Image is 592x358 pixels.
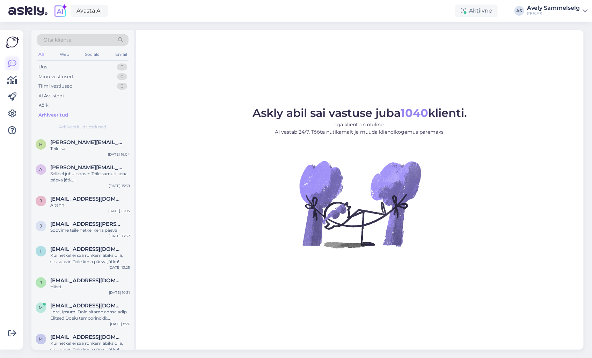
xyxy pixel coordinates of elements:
div: Avely Sammelselg [527,5,580,11]
div: Teile ka! [50,146,130,152]
a: Avasta AI [71,5,108,17]
span: hendrik.saadi@mail.ee [50,139,123,146]
div: [DATE] 15:59 [109,183,130,188]
p: Iga klient on oluline. AI vastab 24/7. Tööta nutikamalt ja muuda kliendikogemus paremaks. [253,121,467,136]
img: No Chat active [297,141,423,267]
span: marisprii@gmail.com [50,303,123,309]
div: Uus [38,64,47,70]
div: [DATE] 10:31 [109,290,130,295]
div: 0 [117,83,127,90]
div: [DATE] 13:25 [109,265,130,270]
span: Matkop@hotmail.com [50,334,123,340]
span: alex@vessent.com [50,164,123,171]
div: Web [58,50,71,59]
img: explore-ai [53,3,68,18]
div: FEB AS [527,11,580,16]
div: 0 [117,73,127,80]
span: h [39,142,43,147]
span: a [39,167,43,172]
div: Lore, Ipsum! Dolo sitame conse adip Elitsed Doeiu temporincidi: utlab://etdolor.magnaal.en/ad-MI/... [50,309,130,321]
div: Hästi. [50,284,130,290]
span: M [39,336,43,342]
div: Kui hetkel ei saa rohkem abiks olla, siis soovin Teile kena päeva jätku! [50,340,130,353]
span: m [39,305,43,310]
span: janismagi@gmail.com [50,277,123,284]
span: Askly abil sai vastuse juba klienti. [253,106,467,120]
span: janek.vainjarv@gmail.com [50,196,123,202]
div: Aktiivne [455,5,498,17]
div: [DATE] 15:05 [108,208,130,214]
span: j [40,223,42,229]
div: Tiimi vestlused [38,83,73,90]
div: Kui hetkel ei saa rohkem abiks olla, siis soovin Teile kena päeva jätku! [50,252,130,265]
div: 0 [117,64,127,70]
div: All [37,50,45,59]
div: [DATE] 13:57 [109,233,130,239]
div: Soovime teile hetkel kena päeva! [50,227,130,233]
span: Otsi kliente [43,36,71,44]
span: jaanus@brem.ee [50,221,123,227]
div: Kõik [38,102,49,109]
div: Aitähh [50,202,130,208]
span: j [40,280,42,285]
div: Arhiveeritud [38,112,68,119]
b: 1040 [401,106,429,120]
span: Arhiveeritud vestlused [59,124,107,130]
div: AS [514,6,524,16]
span: I [40,248,42,254]
div: Minu vestlused [38,73,73,80]
div: Socials [83,50,101,59]
div: [DATE] 16:04 [108,152,130,157]
div: AI Assistent [38,92,64,99]
div: Email [114,50,129,59]
span: Iirisnaaber@gmail.com [50,246,123,252]
div: [DATE] 8:26 [110,321,130,327]
a: Avely SammelselgFEB AS [527,5,588,16]
div: Sellisel juhul soovin Teile samuti kena päeva jätku! [50,171,130,183]
img: Askly Logo [6,36,19,49]
span: j [40,198,42,203]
